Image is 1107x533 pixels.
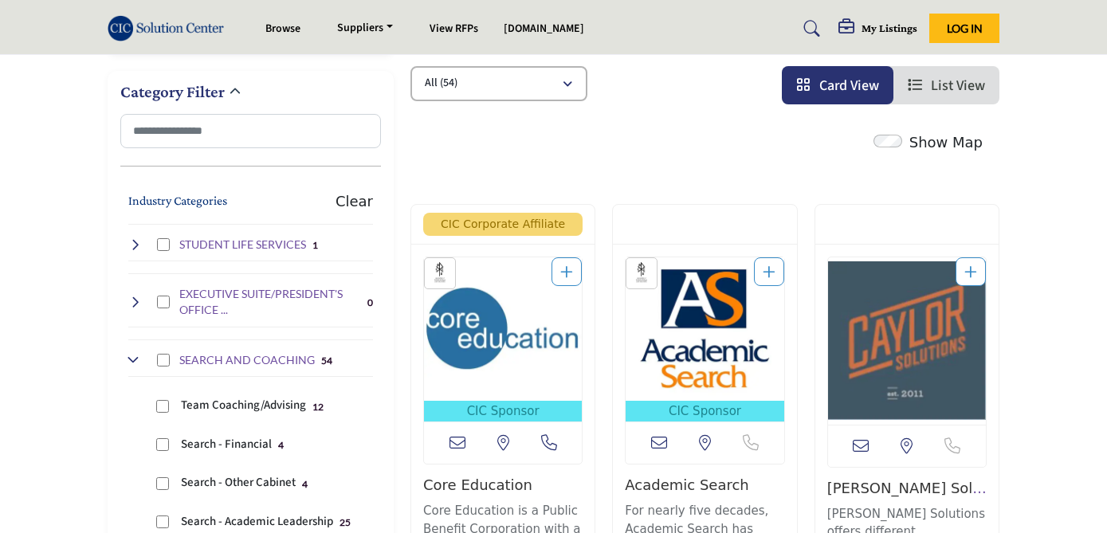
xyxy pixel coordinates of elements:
a: View Card [796,76,879,96]
input: Select Team Coaching/Advising checkbox [156,400,169,413]
input: Select Search - Academic Leadership checkbox [156,515,169,528]
a: [DOMAIN_NAME] [504,21,584,37]
b: 1 [312,240,318,251]
p: All (54) [425,76,457,92]
a: Add To List [763,264,775,280]
p: Search - Academic Leadership: Academic administrator and dean search services [181,513,333,531]
p: Search - Other Cabinet: Executive cabinet position search and recruitment [181,474,296,492]
b: 4 [302,479,308,490]
div: 12 Results For Team Coaching/Advising [312,399,324,413]
div: 54 Results For SEARCH AND COACHING [321,353,332,367]
p: Search - Financial: Financial officer and leadership search services [181,436,272,454]
a: Suppliers [326,18,404,40]
b: 12 [312,402,324,413]
b: 4 [278,440,284,451]
img: Academic Search [626,257,783,401]
a: Academic Search [625,476,748,493]
button: All (54) [410,66,587,101]
span: CIC Sponsor [629,402,780,421]
input: Select Search - Other Cabinet checkbox [156,477,169,490]
span: List View [931,76,985,96]
img: Caylor Solutions [828,257,986,425]
div: 0 Results For EXECUTIVE SUITE/PRESIDENT'S OFFICE SERVICES [367,295,373,309]
a: [PERSON_NAME] Solutions [827,480,987,514]
button: Industry Categories [128,191,227,210]
img: Core Education [424,257,582,401]
a: Open Listing in new tab [828,257,986,425]
label: Show Map [909,131,983,153]
a: Add To List [964,264,977,280]
input: Select EXECUTIVE SUITE/PRESIDENT'S OFFICE SERVICES checkbox [157,296,170,308]
div: 4 Results For Search - Other Cabinet [302,476,308,491]
h3: Core Education [423,476,583,494]
h4: SEARCH AND COACHING: Executive search services, leadership coaching, and professional development... [179,352,315,368]
a: View RFPs [430,21,478,37]
b: 25 [340,517,351,528]
h4: EXECUTIVE SUITE/PRESIDENT'S OFFICE SERVICES: Strategic planning, leadership support, and executiv... [179,286,362,317]
input: Select Search - Financial checkbox [156,438,169,451]
div: 4 Results For Search - Financial [278,437,284,452]
span: CIC Sponsor [427,402,579,421]
b: 0 [367,297,373,308]
a: Open Listing in new tab [626,257,783,422]
div: My Listings [838,19,917,38]
span: CIC Corporate Affiliate [423,213,583,236]
img: ACCU Sponsors Badge Icon [429,262,451,284]
a: View List [908,76,985,96]
input: Select SEARCH AND COACHING checkbox [157,354,170,366]
li: List View [893,66,999,104]
div: 1 Results For STUDENT LIFE SERVICES [312,237,318,252]
h3: Academic Search [625,476,784,494]
button: Log In [929,14,999,43]
h4: STUDENT LIFE SERVICES: Campus engagement, residential life, and student activity management solut... [179,237,306,253]
h5: My Listings [862,21,917,35]
input: Select STUDENT LIFE SERVICES checkbox [157,238,170,251]
input: Search Category [120,114,381,148]
div: 25 Results For Search - Academic Leadership [340,515,351,529]
a: Open Listing in new tab [424,257,582,422]
a: Core Education [423,476,532,493]
li: Card View [782,66,893,104]
a: Browse [265,21,300,37]
h3: Caylor Solutions [827,480,987,497]
span: Log In [947,22,983,35]
h2: Category Filter [120,80,225,104]
img: Site Logo [108,15,232,41]
a: Search [788,16,830,41]
b: 54 [321,355,332,366]
p: Team Coaching/Advising: Group leadership development and team building services [181,397,306,415]
span: Card View [819,76,879,96]
a: Add To List [560,264,573,280]
img: ACCU Sponsors Badge Icon [630,262,653,284]
buton: Clear [336,190,373,212]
